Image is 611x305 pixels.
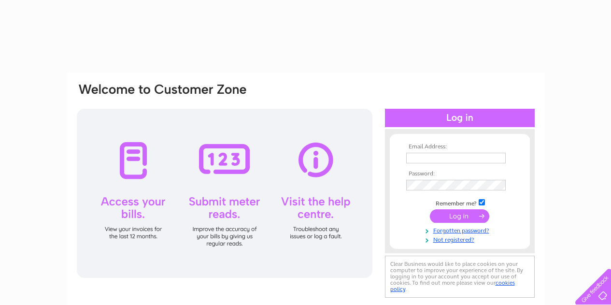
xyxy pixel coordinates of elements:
[385,256,535,298] div: Clear Business would like to place cookies on your computer to improve your experience of the sit...
[404,198,516,207] td: Remember me?
[406,225,516,234] a: Forgotten password?
[404,144,516,150] th: Email Address:
[430,209,489,223] input: Submit
[406,234,516,244] a: Not registered?
[404,171,516,177] th: Password:
[390,279,515,292] a: cookies policy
